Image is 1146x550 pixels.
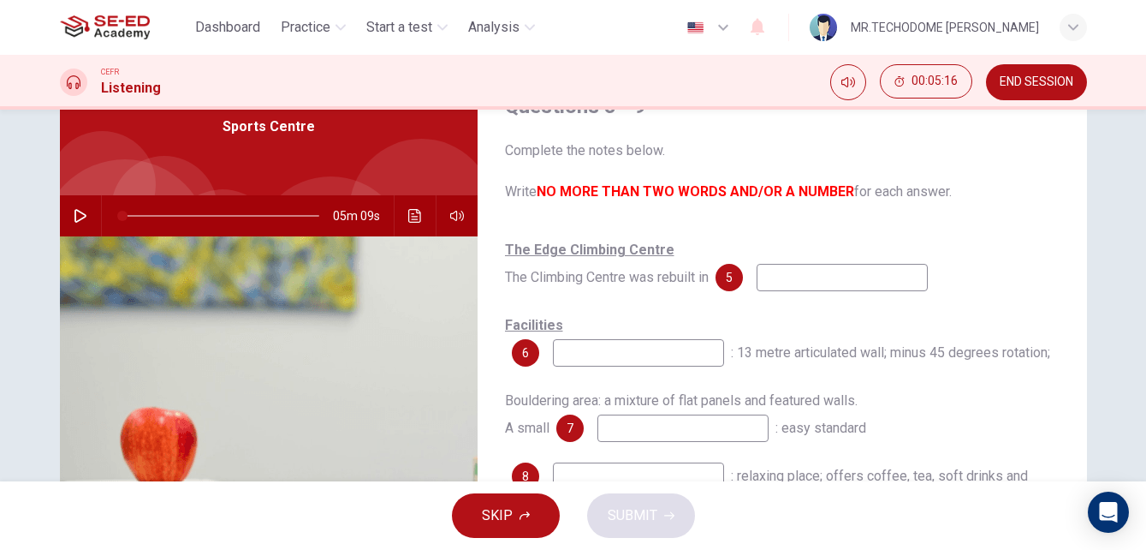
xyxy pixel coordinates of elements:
u: The Edge Climbing Centre [505,242,674,258]
span: 5 [726,272,733,284]
span: 7 [567,422,573,434]
span: 8 [522,470,529,482]
span: : 13 metre articulated wall; minus 45 degrees rotation; [731,344,1050,361]
div: Open Intercom Messenger [1088,492,1129,533]
button: 00:05:16 [880,64,972,99]
span: Complete the notes below. Write for each answer. [505,140,1060,202]
span: Analysis [468,17,520,38]
span: Sports Centre [223,117,315,137]
button: END SESSION [986,64,1087,100]
button: Start a test [359,12,454,43]
button: SKIP [452,493,560,538]
img: en [685,21,706,34]
span: : easy standard [775,420,866,436]
button: Practice [274,12,353,43]
span: 6 [522,347,529,359]
span: The Climbing Centre was rebuilt in [505,242,709,285]
span: SKIP [482,504,513,528]
span: 00:05:16 [911,75,958,88]
span: END SESSION [1000,75,1073,89]
span: Dashboard [195,17,260,38]
button: Click to see the audio transcription [401,195,429,236]
span: CEFR [101,66,119,78]
img: SE-ED Academy logo [60,10,150,45]
img: Profile picture [810,14,837,41]
div: Hide [880,64,972,100]
div: MR.TECHODOME [PERSON_NAME] [851,17,1039,38]
u: Facilities [505,317,563,333]
span: 05m 09s [333,195,394,236]
b: NO MORE THAN TWO WORDS AND/OR A NUMBER [537,183,854,200]
a: SE-ED Academy logo [60,10,189,45]
button: Dashboard [188,12,267,43]
span: Start a test [366,17,432,38]
h1: Listening [101,78,161,99]
button: Analysis [461,12,542,43]
span: : relaxing place; offers coffee, tea, soft drinks and cakes [505,468,1028,511]
span: Practice [281,17,330,38]
div: Mute [830,64,866,100]
span: Bouldering area: a mixture of flat panels and featured walls. A small [505,392,858,436]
